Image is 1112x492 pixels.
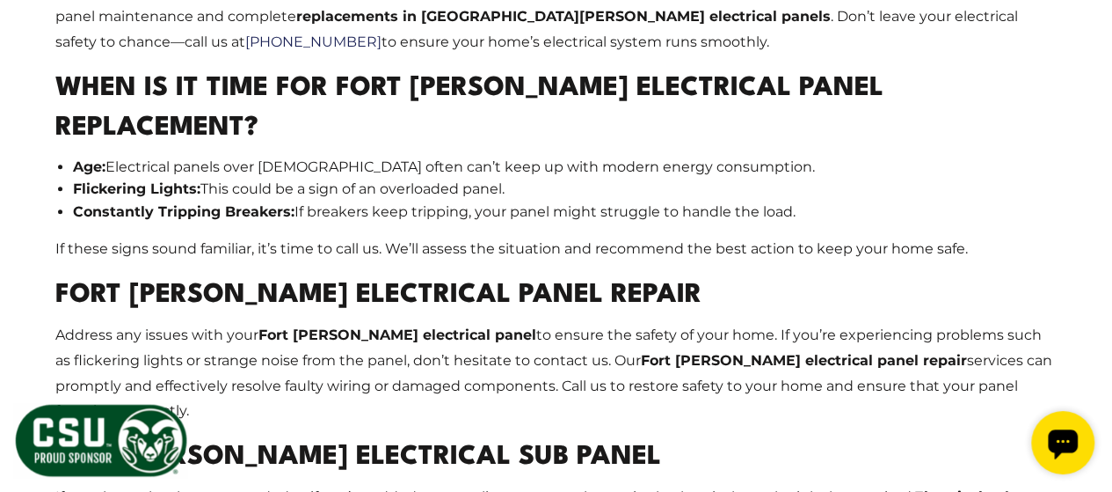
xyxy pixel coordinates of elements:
[73,178,1057,201] li: This could be a sign of an overloaded panel.
[73,156,1057,179] li: Electrical panels over [DEMOGRAPHIC_DATA] often can’t keep up with modern energy consumption.
[55,276,1057,316] h2: Fort [PERSON_NAME] Electrical Panel Repair
[55,237,1057,262] p: If these signs sound familiar, it’s time to call us. We’ll assess the situation and recommend the...
[245,33,382,50] a: [PHONE_NUMBER]
[55,70,1057,149] h2: When Is It Time for Fort [PERSON_NAME] Electrical Panel Replacement?
[641,352,967,369] strong: Fort [PERSON_NAME] electrical panel repair
[73,203,294,220] strong: Constantly Tripping Breakers:
[55,438,1057,478] h2: Fort [PERSON_NAME] Electrical Sub Panel
[296,8,831,25] strong: replacements in [GEOGRAPHIC_DATA][PERSON_NAME] electrical panels
[55,323,1057,424] p: Address any issues with your to ensure the safety of your home. If you’re experiencing problems s...
[73,201,1057,224] li: If breakers keep tripping, your panel might struggle to handle the load.
[13,402,189,479] img: CSU Sponsor Badge
[7,7,70,70] div: Open chat widget
[73,158,105,175] strong: Age:
[73,180,200,197] strong: Flickering Lights:
[258,327,536,343] strong: Fort [PERSON_NAME] electrical panel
